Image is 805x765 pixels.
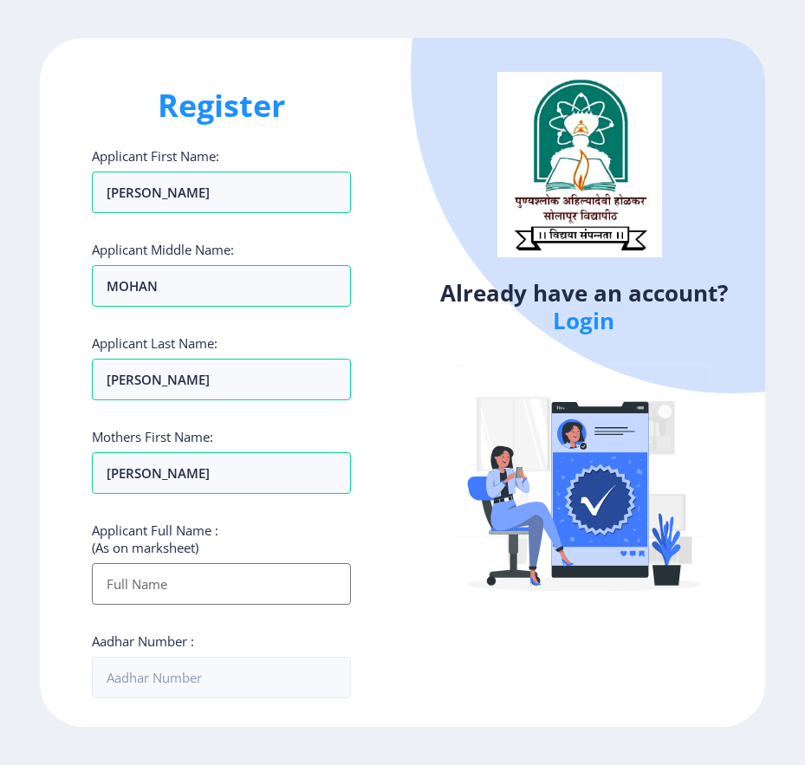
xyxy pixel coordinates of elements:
[92,726,140,743] label: Gender:
[92,452,350,494] input: Last Name
[92,147,219,165] label: Applicant First Name:
[553,305,614,336] a: Login
[497,72,662,257] img: logo
[92,632,194,650] label: Aadhar Number :
[92,657,350,698] input: Aadhar Number
[92,428,213,445] label: Mothers First Name:
[92,563,350,605] input: Full Name
[432,332,736,635] img: Verified-rafiki.svg
[92,334,217,352] label: Applicant Last Name:
[416,279,752,334] h4: Already have an account?
[92,241,234,258] label: Applicant Middle Name:
[92,522,218,556] label: Applicant Full Name : (As on marksheet)
[92,172,350,213] input: First Name
[92,85,350,126] h1: Register
[92,265,350,307] input: First Name
[92,359,350,400] input: Last Name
